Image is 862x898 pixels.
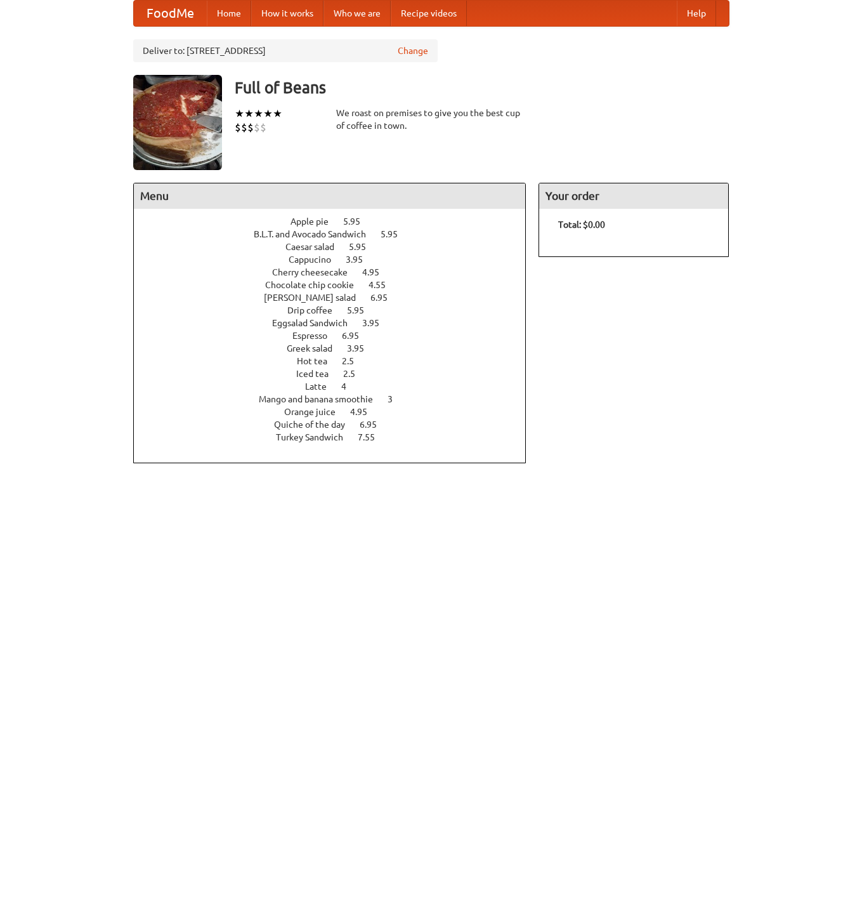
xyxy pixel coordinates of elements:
span: Drip coffee [287,305,345,315]
div: We roast on premises to give you the best cup of coffee in town. [336,107,526,132]
a: Cappucino 3.95 [289,254,386,265]
span: 5.95 [343,216,373,227]
span: 3 [388,394,405,404]
span: 6.95 [360,419,389,430]
a: Hot tea 2.5 [297,356,377,366]
span: Latte [305,381,339,392]
h4: Menu [134,183,526,209]
span: Apple pie [291,216,341,227]
a: Change [398,44,428,57]
a: Recipe videos [391,1,467,26]
span: Caesar salad [285,242,347,252]
span: 2.5 [343,369,368,379]
a: Turkey Sandwich 7.55 [276,432,398,442]
span: Quiche of the day [274,419,358,430]
li: $ [235,121,241,135]
a: Orange juice 4.95 [284,407,391,417]
a: Apple pie 5.95 [291,216,384,227]
span: B.L.T. and Avocado Sandwich [254,229,379,239]
b: Total: $0.00 [558,220,605,230]
span: Iced tea [296,369,341,379]
span: Cherry cheesecake [272,267,360,277]
li: $ [247,121,254,135]
a: [PERSON_NAME] salad 6.95 [264,293,411,303]
li: ★ [235,107,244,121]
span: Cappucino [289,254,344,265]
a: How it works [251,1,323,26]
li: ★ [263,107,273,121]
a: Greek salad 3.95 [287,343,388,353]
li: $ [241,121,247,135]
li: ★ [254,107,263,121]
span: Turkey Sandwich [276,432,356,442]
a: Chocolate chip cookie 4.55 [265,280,409,290]
a: Mango and banana smoothie 3 [259,394,416,404]
h3: Full of Beans [235,75,729,100]
span: 4.95 [350,407,380,417]
span: [PERSON_NAME] salad [264,293,369,303]
li: $ [254,121,260,135]
span: Hot tea [297,356,340,366]
span: 3.95 [362,318,392,328]
a: Drip coffee 5.95 [287,305,388,315]
span: 5.95 [347,305,377,315]
span: Orange juice [284,407,348,417]
li: ★ [244,107,254,121]
span: 6.95 [370,293,400,303]
a: Iced tea 2.5 [296,369,379,379]
span: 4.95 [362,267,392,277]
span: Chocolate chip cookie [265,280,367,290]
span: Espresso [292,331,340,341]
span: 7.55 [358,432,388,442]
span: Eggsalad Sandwich [272,318,360,328]
a: Who we are [323,1,391,26]
a: Cherry cheesecake 4.95 [272,267,403,277]
div: Deliver to: [STREET_ADDRESS] [133,39,438,62]
span: 5.95 [381,229,410,239]
a: Latte 4 [305,381,370,392]
span: 4 [341,381,359,392]
span: 4.55 [369,280,398,290]
li: ★ [273,107,282,121]
span: 3.95 [346,254,375,265]
a: Quiche of the day 6.95 [274,419,400,430]
a: FoodMe [134,1,207,26]
h4: Your order [539,183,728,209]
a: Espresso 6.95 [292,331,382,341]
span: 6.95 [342,331,372,341]
a: Caesar salad 5.95 [285,242,389,252]
img: angular.jpg [133,75,222,170]
span: 3.95 [347,343,377,353]
span: 2.5 [342,356,367,366]
span: Greek salad [287,343,345,353]
a: Eggsalad Sandwich 3.95 [272,318,403,328]
a: Help [677,1,716,26]
span: 5.95 [349,242,379,252]
li: $ [260,121,266,135]
a: B.L.T. and Avocado Sandwich 5.95 [254,229,421,239]
a: Home [207,1,251,26]
span: Mango and banana smoothie [259,394,386,404]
